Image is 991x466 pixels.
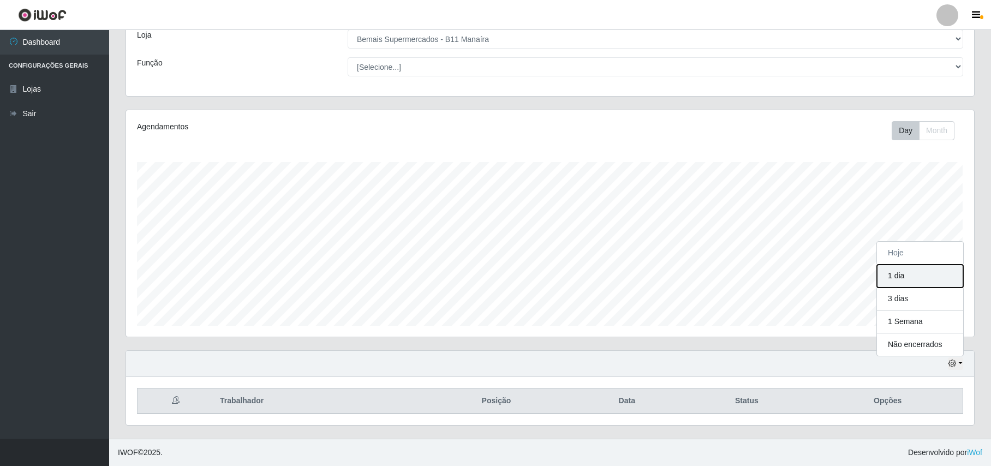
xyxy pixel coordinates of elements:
[118,447,163,458] span: © 2025 .
[137,57,163,69] label: Função
[420,389,574,414] th: Posição
[18,8,67,22] img: CoreUI Logo
[892,121,954,140] div: First group
[137,29,151,41] label: Loja
[213,389,420,414] th: Trabalhador
[877,333,963,356] button: Não encerrados
[967,448,982,457] a: iWof
[908,447,982,458] span: Desenvolvido por
[680,389,813,414] th: Status
[877,242,963,265] button: Hoje
[892,121,920,140] button: Day
[892,121,963,140] div: Toolbar with button groups
[919,121,954,140] button: Month
[877,310,963,333] button: 1 Semana
[118,448,138,457] span: IWOF
[813,389,963,414] th: Opções
[877,265,963,288] button: 1 dia
[573,389,680,414] th: Data
[877,288,963,310] button: 3 dias
[137,121,471,133] div: Agendamentos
